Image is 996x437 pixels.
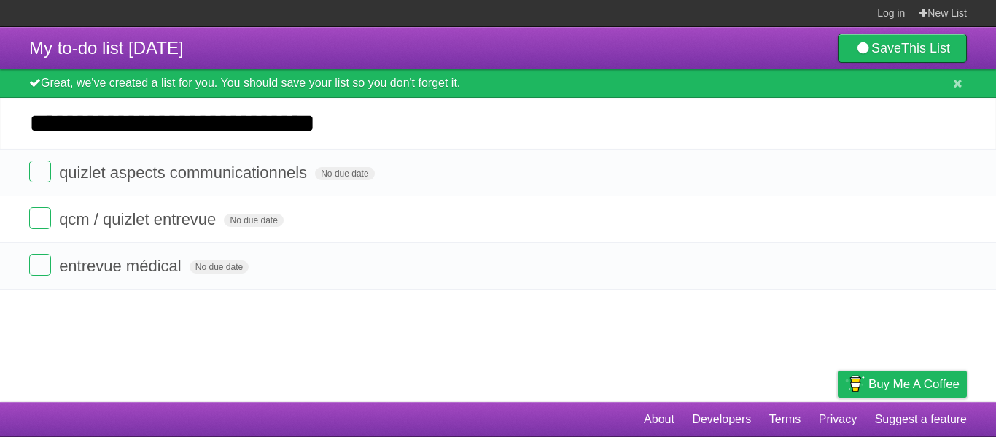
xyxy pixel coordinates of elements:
span: qcm / quizlet entrevue [59,210,219,228]
a: About [644,406,674,433]
img: Buy me a coffee [845,371,865,396]
span: quizlet aspects communicationnels [59,163,311,182]
span: No due date [224,214,283,227]
span: No due date [315,167,374,180]
a: Buy me a coffee [838,371,967,398]
span: Buy me a coffee [868,371,960,397]
label: Done [29,161,51,182]
a: SaveThis List [838,34,967,63]
a: Privacy [819,406,857,433]
a: Terms [769,406,801,433]
span: My to-do list [DATE] [29,38,184,58]
a: Suggest a feature [875,406,967,433]
label: Done [29,254,51,276]
a: Developers [692,406,751,433]
label: Done [29,207,51,229]
span: No due date [190,260,249,274]
span: entrevue médical [59,257,185,275]
b: This List [901,41,950,55]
